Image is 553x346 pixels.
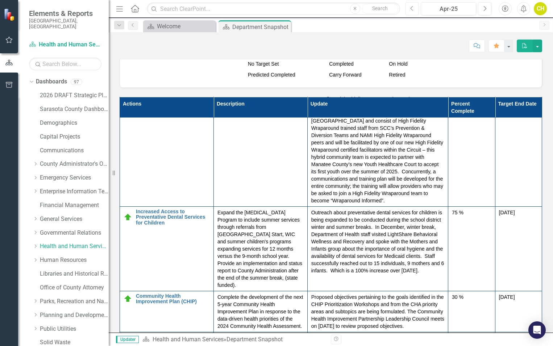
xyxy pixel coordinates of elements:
[372,5,388,11] span: Search
[40,284,109,292] a: Office of County Attorney
[217,209,304,289] p: Expand the [MEDICAL_DATA] Program to include summer services through referrals from [GEOGRAPHIC_D...
[136,209,210,226] a: Increased Access to Preventative Dental Services for Children
[29,18,101,30] small: [GEOGRAPHIC_DATA], [GEOGRAPHIC_DATA]
[142,335,325,344] div: »
[499,210,515,215] span: [DATE]
[452,293,491,301] div: 30 %
[40,201,109,210] a: Financial Management
[217,293,304,330] p: Complete the development of the next 5-year Community Health Improvement Plan in response to the ...
[242,61,248,67] img: NoTargetSet.png
[323,72,329,78] img: Sarasota%20Carry%20Forward.png
[323,61,329,67] img: Green%20Checkbox%20%20v2.png
[145,22,214,31] a: Welcome
[40,147,109,155] a: Communications
[448,207,495,291] td: Double-Click to Edit
[40,297,109,306] a: Parks, Recreation and Natural Resources
[40,133,109,141] a: Capital Projects
[307,207,448,291] td: Double-Click to Edit
[40,188,109,196] a: Enterprise Information Technology
[226,336,283,343] div: Department Snapshot
[452,209,491,216] div: 75 %
[40,270,109,278] a: Libraries and Historical Resources
[147,3,400,15] input: Search ClearPoint...
[362,4,398,14] button: Search
[423,5,474,13] div: Apr-25
[242,72,248,78] img: Sarasota%20Predicted%20Complete.png
[307,291,448,332] td: Double-Click to Edit
[248,72,295,78] span: Predicted Completed
[136,293,210,305] a: Community Health Improvement Plan (CHIP)
[40,160,109,168] a: County Administrator's Office
[36,78,67,86] a: Dashboards
[40,242,109,251] a: Health and Human Services
[157,22,214,31] div: Welcome
[120,291,214,332] td: Double-Click to Edit Right Click for Context Menu
[40,91,109,100] a: 2026 DRAFT Strategic Plan
[383,72,389,78] img: Sarasota%20Hourglass%20v2.png
[499,294,515,300] span: [DATE]
[534,2,547,15] button: CH
[421,2,476,15] button: Apr-25
[40,215,109,223] a: General Services
[120,207,214,291] td: Double-Click to Edit Right Click for Context Menu
[4,8,16,21] img: ClearPoint Strategy
[71,79,82,85] div: 97
[29,58,101,70] input: Search Below...
[528,321,546,339] div: Open Intercom Messenger
[311,209,444,274] p: Outreach about preventative dental services for children is being expanded to be conducted during...
[40,119,109,127] a: Demographics
[124,294,132,303] img: On Target
[383,61,389,67] img: MeasureSuspended.png
[40,311,109,320] a: Planning and Development Services
[40,105,109,114] a: Sarasota County Dashboard
[40,325,109,333] a: Public Utilities
[29,9,101,18] span: Elements & Reports
[329,61,354,67] span: Completed
[311,293,444,330] p: Proposed objectives pertaining to the goals identified in the CHIP Prioritization Workshops and f...
[389,61,407,67] span: On Hold
[116,336,139,343] span: Updater
[389,72,405,78] span: Retired
[153,336,224,343] a: Health and Human Services
[40,174,109,182] a: Emergency Services
[329,72,361,78] span: Carry Forward
[40,256,109,264] a: Human Resources
[448,291,495,332] td: Double-Click to Edit
[40,229,109,237] a: Governmental Relations
[29,41,101,49] a: Health and Human Services
[232,22,289,32] div: Department Snapshot
[248,61,279,67] span: No Target Set
[124,213,132,222] img: On Target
